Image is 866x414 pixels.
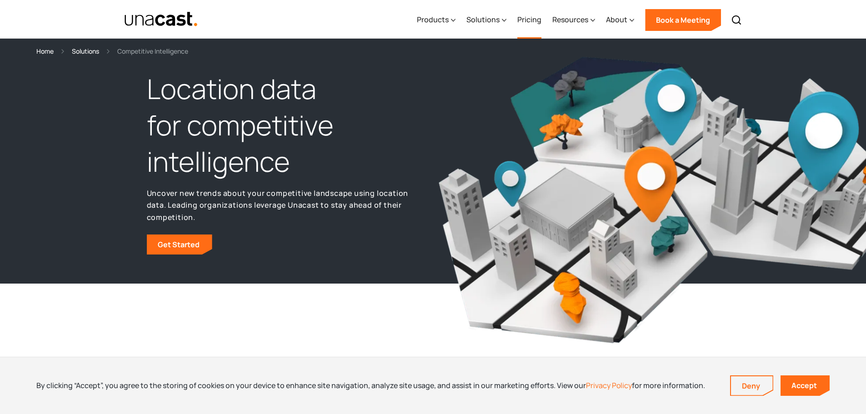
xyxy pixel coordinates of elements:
[731,376,773,395] a: Deny
[124,11,198,27] a: home
[606,1,634,39] div: About
[552,14,588,25] div: Resources
[147,187,429,224] p: Uncover new trends about your competitive landscape using location data. Leading organizations le...
[586,380,632,390] a: Privacy Policy
[466,14,500,25] div: Solutions
[36,46,54,56] a: Home
[124,11,198,27] img: Unacast text logo
[147,71,429,180] h1: Location data for competitive intelligence
[552,1,595,39] div: Resources
[731,15,742,25] img: Search icon
[517,1,541,39] a: Pricing
[417,14,449,25] div: Products
[72,46,99,56] a: Solutions
[36,380,705,390] div: By clicking “Accept”, you agree to the storing of cookies on your device to enhance site navigati...
[466,1,506,39] div: Solutions
[117,46,188,56] div: Competitive Intelligence
[645,9,721,31] a: Book a Meeting
[147,234,212,254] a: Get Started
[417,1,456,39] div: Products
[606,14,627,25] div: About
[781,375,830,396] a: Accept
